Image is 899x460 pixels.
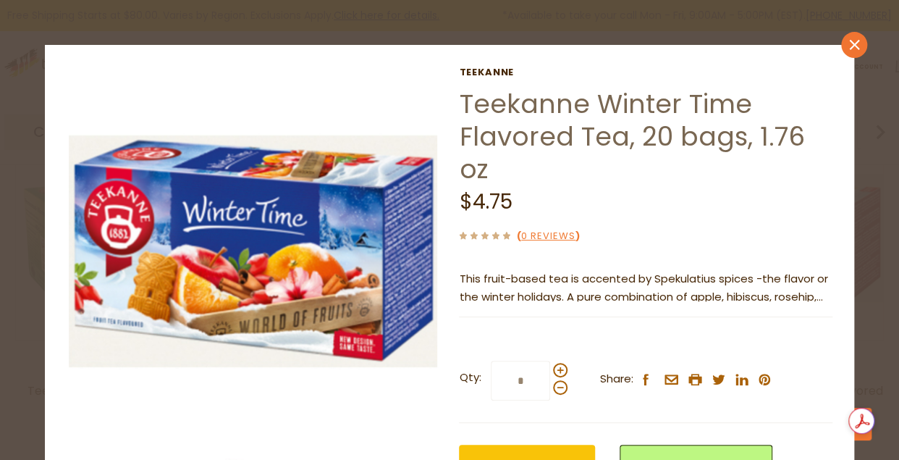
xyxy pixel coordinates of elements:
[491,361,550,401] input: Qty:
[459,369,481,387] strong: Qty:
[599,370,633,388] span: Share:
[459,85,804,188] a: Teekanne Winter Time Flavored Tea, 20 bags, 1.76 oz
[459,188,512,216] span: $4.75
[69,67,437,435] img: Teekanne Winter Time Flavored Tea, 20 bags, 1.76 oz
[521,229,575,244] a: 0 Reviews
[459,67,832,78] a: Teekanne
[517,229,580,243] span: ( )
[459,270,832,306] p: This fruit-based tea is accented by Spekulatius spices -the flavor or the winter holidays. A pure...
